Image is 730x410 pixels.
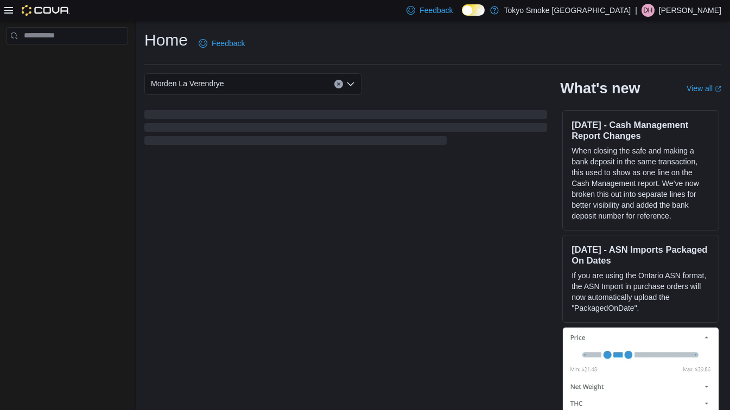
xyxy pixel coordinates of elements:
p: Tokyo Smoke [GEOGRAPHIC_DATA] [504,4,631,17]
a: View allExternal link [687,84,721,93]
p: When closing the safe and making a bank deposit in the same transaction, this used to show as one... [572,145,710,221]
h2: What's new [560,80,640,97]
input: Dark Mode [462,4,485,16]
span: Loading [144,112,547,147]
svg: External link [715,86,721,92]
img: Cova [22,5,70,16]
h3: [DATE] - ASN Imports Packaged On Dates [572,244,710,266]
span: DH [643,4,652,17]
p: If you are using the Ontario ASN format, the ASN Import in purchase orders will now automatically... [572,270,710,313]
nav: Complex example [7,47,128,73]
span: Feedback [420,5,453,16]
span: Feedback [212,38,245,49]
p: | [635,4,637,17]
span: Morden La Verendrye [151,77,224,90]
button: Clear input [334,80,343,88]
h3: [DATE] - Cash Management Report Changes [572,119,710,141]
p: [PERSON_NAME] [659,4,721,17]
div: Dylan Hoeppner [642,4,655,17]
button: Open list of options [346,80,355,88]
a: Feedback [194,33,249,54]
h1: Home [144,29,188,51]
